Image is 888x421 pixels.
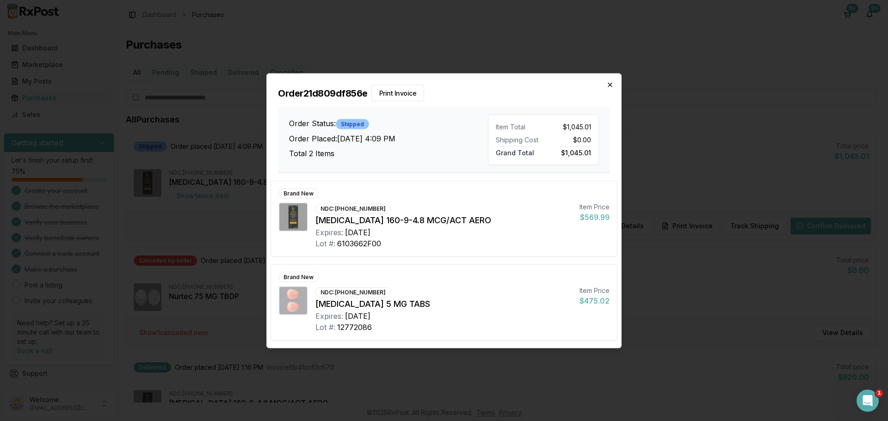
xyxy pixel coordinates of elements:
[279,287,307,314] img: Trintellix 5 MG TABS
[315,226,343,238] div: Expires:
[315,297,572,310] div: [MEDICAL_DATA] 5 MG TABS
[289,147,488,159] h3: Total 2 Items
[315,238,335,249] div: Lot #:
[337,321,372,332] div: 12772086
[315,310,343,321] div: Expires:
[580,295,610,306] div: $475.02
[547,122,591,131] div: $1,045.01
[315,203,391,214] div: NDC: [PHONE_NUMBER]
[371,85,425,101] button: Print Invoice
[315,321,335,332] div: Lot #:
[337,238,381,249] div: 6103662F00
[336,119,369,129] div: Shipped
[857,390,879,412] iframe: Intercom live chat
[278,188,319,198] div: Brand New
[278,272,319,282] div: Brand New
[345,226,370,238] div: [DATE]
[496,146,534,156] span: Grand Total
[561,146,591,156] span: $1,045.01
[580,202,610,211] div: Item Price
[315,287,391,297] div: NDC: [PHONE_NUMBER]
[289,117,488,129] h3: Order Status:
[547,135,591,144] div: $0.00
[279,203,307,231] img: Breztri Aerosphere 160-9-4.8 MCG/ACT AERO
[496,122,540,131] div: Item Total
[876,390,883,397] span: 1
[496,135,540,144] div: Shipping Cost
[345,310,370,321] div: [DATE]
[580,211,610,222] div: $569.99
[289,133,488,144] h3: Order Placed: [DATE] 4:09 PM
[278,85,610,101] h2: Order 21d809df856e
[315,214,572,226] div: [MEDICAL_DATA] 160-9-4.8 MCG/ACT AERO
[580,286,610,295] div: Item Price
